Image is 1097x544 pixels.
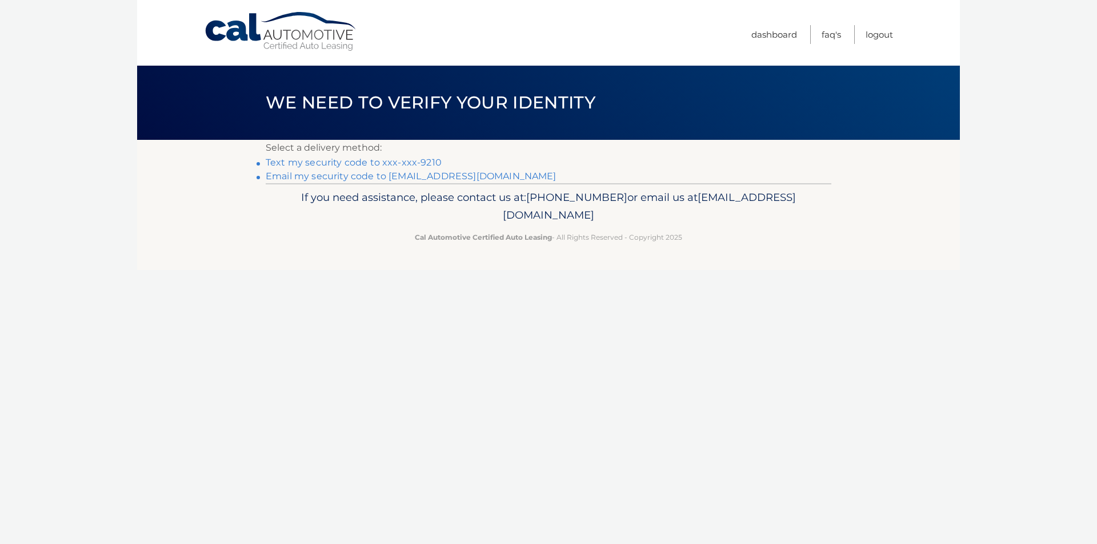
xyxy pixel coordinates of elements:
[266,140,831,156] p: Select a delivery method:
[822,25,841,44] a: FAQ's
[751,25,797,44] a: Dashboard
[273,231,824,243] p: - All Rights Reserved - Copyright 2025
[866,25,893,44] a: Logout
[415,233,552,241] strong: Cal Automotive Certified Auto Leasing
[526,191,627,204] span: [PHONE_NUMBER]
[266,92,595,113] span: We need to verify your identity
[266,157,442,168] a: Text my security code to xxx-xxx-9210
[204,11,358,52] a: Cal Automotive
[273,188,824,225] p: If you need assistance, please contact us at: or email us at
[266,171,556,182] a: Email my security code to [EMAIL_ADDRESS][DOMAIN_NAME]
